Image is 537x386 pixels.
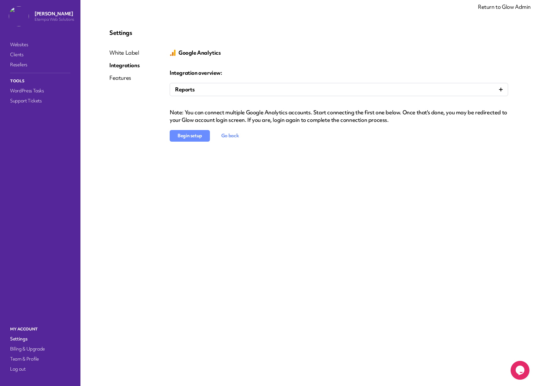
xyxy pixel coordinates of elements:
[35,11,74,17] p: [PERSON_NAME]
[9,345,72,353] a: Billing & Upgrade
[170,109,508,124] div: Note: You can connect multiple Google Analytics accounts. Start connecting the first one below. O...
[9,50,72,59] a: Clients
[511,361,531,380] iframe: chat widget
[109,29,508,36] p: Settings
[9,334,72,343] a: Settings
[9,355,72,363] a: Team & Profile
[9,96,72,105] a: Support Tickets
[9,77,72,85] p: Tools
[9,86,72,95] a: WordPress Tasks
[9,40,72,49] a: Websites
[109,74,140,82] div: Features
[9,60,72,69] a: Resellers
[478,3,531,10] a: Return to Glow Admin
[9,365,72,373] a: Log out
[170,69,508,142] div: Integration overview:
[109,62,140,69] div: Integrations
[215,130,245,142] button: Go back
[9,325,72,333] p: My Account
[35,17,74,22] p: Etempa Web Solutions
[178,49,221,57] span: Google Analytics
[109,49,140,57] div: White Label
[170,130,210,142] button: Begin setup
[175,86,195,93] span: Reports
